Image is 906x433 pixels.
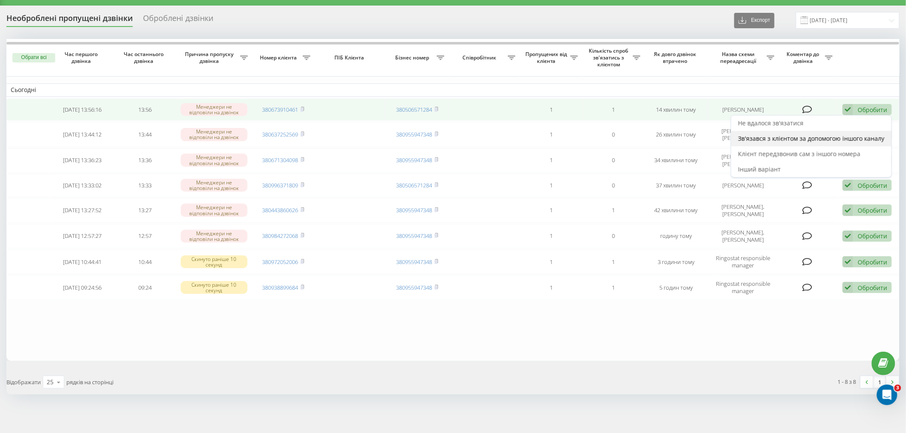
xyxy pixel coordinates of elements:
span: Як довго дзвінок втрачено [652,51,700,64]
span: рядків на сторінці [66,378,113,386]
span: Відображати [6,378,41,386]
span: Інший варіант [738,165,781,173]
td: 1 [520,224,582,248]
td: 1 [520,250,582,274]
td: 0 [582,224,645,248]
a: 380506571284 [396,106,432,113]
td: 0 [582,122,645,146]
span: Час першого дзвінка [58,51,107,64]
td: [DATE] 12:57:27 [51,224,113,248]
span: Причина пропуску дзвінка [180,51,240,64]
td: 3 години тому [645,250,707,274]
td: 1 [582,276,645,300]
td: годину тому [645,224,707,248]
td: 13:27 [113,199,176,222]
div: Менеджери не відповіли на дзвінок [181,128,248,141]
td: 5 годин тому [645,276,707,300]
span: Час останнього дзвінка [121,51,169,64]
td: 13:33 [113,174,176,197]
td: 1 [520,122,582,146]
span: Коментар до дзвінка [783,51,825,64]
td: 1 [520,276,582,300]
td: [DATE] 13:56:16 [51,98,113,121]
span: Співробітник [453,54,508,61]
td: Ringostat responsible manager [707,276,779,300]
a: 1 [873,376,886,388]
div: 1 - 8 з 8 [838,377,856,386]
div: Скинуто раніше 10 секунд [181,281,248,294]
span: Зв'язався з клієнтом за допомогою іншого каналу [738,134,885,142]
td: 1 [582,98,645,121]
td: [DATE] 13:36:23 [51,148,113,172]
td: Сьогодні [6,83,900,96]
button: Обрати всі [12,53,55,62]
span: 3 [894,385,901,391]
a: 380443860626 [262,206,298,214]
td: [PERSON_NAME], [PERSON_NAME] [707,122,779,146]
td: 14 хвилин тому [645,98,707,121]
span: ПІБ Клієнта [322,54,378,61]
td: [PERSON_NAME] [707,174,779,197]
td: [DATE] 13:33:02 [51,174,113,197]
div: Обробити [858,106,887,114]
span: Не вдалося зв'язатися [738,119,804,127]
td: [DATE] 10:44:41 [51,250,113,274]
span: Пропущених від клієнта [524,51,570,64]
td: [DATE] 09:24:56 [51,276,113,300]
div: Скинуто раніше 10 секунд [181,255,248,268]
button: Експорт [734,13,775,28]
span: Номер клієнта [256,54,303,61]
td: Ringostat responsible manager [707,250,779,274]
td: [PERSON_NAME], [PERSON_NAME] [707,148,779,172]
td: [PERSON_NAME], [PERSON_NAME] [707,199,779,222]
td: 1 [582,250,645,274]
td: 26 хвилин тому [645,122,707,146]
td: [DATE] 13:27:52 [51,199,113,222]
span: Назва схеми переадресації [712,51,767,64]
td: 0 [582,148,645,172]
td: 10:44 [113,250,176,274]
a: 380637252569 [262,130,298,138]
td: [PERSON_NAME], [PERSON_NAME] [707,224,779,248]
a: 380673910461 [262,106,298,113]
div: Обробити [858,232,887,240]
td: 1 [582,199,645,222]
div: 25 [47,378,54,386]
a: 380955947348 [396,206,432,214]
td: 13:36 [113,148,176,172]
td: 13:56 [113,98,176,121]
div: Обробити [858,206,887,214]
div: Оброблені дзвінки [143,14,213,27]
span: Бізнес номер [390,54,437,61]
div: Обробити [858,258,887,266]
td: [DATE] 13:44:12 [51,122,113,146]
td: 37 хвилин тому [645,174,707,197]
span: Клієнт передзвонив сам з іншого номера [738,150,861,158]
td: 0 [582,174,645,197]
div: Менеджери не відповіли на дзвінок [181,154,248,166]
a: 380955947348 [396,156,432,164]
td: 13:44 [113,122,176,146]
td: [PERSON_NAME] [707,98,779,121]
a: 380972052006 [262,258,298,266]
a: 380671304098 [262,156,298,164]
div: Обробити [858,181,887,190]
a: 380955947348 [396,284,432,291]
td: 1 [520,174,582,197]
td: 1 [520,199,582,222]
td: 1 [520,148,582,172]
a: 380984272068 [262,232,298,240]
td: 1 [520,98,582,121]
iframe: Intercom live chat [877,385,897,405]
div: Менеджери не відповіли на дзвінок [181,179,248,192]
td: 09:24 [113,276,176,300]
span: Кількість спроб зв'язатись з клієнтом [587,47,633,68]
div: Обробити [858,284,887,292]
td: 34 хвилини тому [645,148,707,172]
div: Менеджери не відповіли на дзвінок [181,204,248,216]
div: Менеджери не відповіли на дзвінок [181,103,248,116]
td: 42 хвилини тому [645,199,707,222]
a: 380938899684 [262,284,298,291]
div: Менеджери не відповіли на дзвінок [181,230,248,243]
a: 380955947348 [396,232,432,240]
